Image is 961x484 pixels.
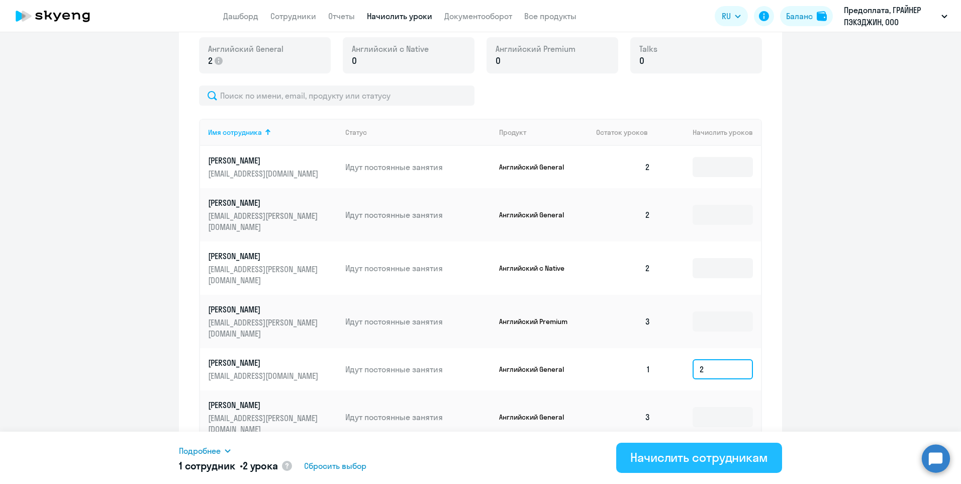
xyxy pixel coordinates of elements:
[345,412,491,423] p: Идут постоянные занятия
[208,304,321,315] p: [PERSON_NAME]
[243,459,278,472] span: 2 урока
[199,86,474,106] input: Поиск по имени, email, продукту или статусу
[208,168,321,179] p: [EMAIL_ADDRESS][DOMAIN_NAME]
[208,357,337,381] a: [PERSON_NAME][EMAIL_ADDRESS][DOMAIN_NAME]
[658,119,761,146] th: Начислить уроков
[596,128,658,137] div: Остаток уроков
[270,11,316,21] a: Сотрудники
[352,54,357,67] span: 0
[208,155,337,179] a: [PERSON_NAME][EMAIL_ADDRESS][DOMAIN_NAME]
[208,43,283,54] span: Английский General
[345,162,491,173] p: Идут постоянные занятия
[499,210,574,219] p: Английский General
[496,54,501,67] span: 0
[223,11,258,21] a: Дашборд
[352,43,429,54] span: Английский с Native
[499,317,574,326] p: Английский Premium
[817,11,827,21] img: balance
[780,6,833,26] button: Балансbalance
[179,459,278,473] h5: 1 сотрудник •
[588,241,658,295] td: 2
[208,197,321,208] p: [PERSON_NAME]
[304,460,366,472] span: Сбросить выбор
[499,264,574,273] p: Английский с Native
[208,317,321,339] p: [EMAIL_ADDRESS][PERSON_NAME][DOMAIN_NAME]
[345,128,491,137] div: Статус
[588,348,658,390] td: 1
[208,370,321,381] p: [EMAIL_ADDRESS][DOMAIN_NAME]
[208,210,321,232] p: [EMAIL_ADDRESS][PERSON_NAME][DOMAIN_NAME]
[496,43,575,54] span: Английский Premium
[345,316,491,327] p: Идут постоянные занятия
[208,155,321,166] p: [PERSON_NAME]
[208,128,262,137] div: Имя сотрудника
[208,197,337,232] a: [PERSON_NAME][EMAIL_ADDRESS][PERSON_NAME][DOMAIN_NAME]
[208,399,321,411] p: [PERSON_NAME]
[208,304,337,339] a: [PERSON_NAME][EMAIL_ADDRESS][PERSON_NAME][DOMAIN_NAME]
[208,357,321,368] p: [PERSON_NAME]
[444,11,512,21] a: Документооборот
[345,209,491,220] p: Идут постоянные занятия
[499,128,589,137] div: Продукт
[499,128,526,137] div: Продукт
[639,43,657,54] span: Talks
[596,128,648,137] span: Остаток уроков
[786,10,813,22] div: Баланс
[345,364,491,375] p: Идут постоянные занятия
[208,251,321,262] p: [PERSON_NAME]
[367,11,432,21] a: Начислить уроки
[345,128,367,137] div: Статус
[208,413,321,435] p: [EMAIL_ADDRESS][PERSON_NAME][DOMAIN_NAME]
[722,10,731,22] span: RU
[208,264,321,286] p: [EMAIL_ADDRESS][PERSON_NAME][DOMAIN_NAME]
[588,146,658,188] td: 2
[715,6,748,26] button: RU
[524,11,576,21] a: Все продукты
[208,128,337,137] div: Имя сотрудника
[839,4,952,28] button: Предоплата, ГРАЙНЕР ПЭКЭДЖИН, ООО
[208,251,337,286] a: [PERSON_NAME][EMAIL_ADDRESS][PERSON_NAME][DOMAIN_NAME]
[616,443,782,473] button: Начислить сотрудникам
[588,188,658,241] td: 2
[499,365,574,374] p: Английский General
[499,163,574,172] p: Английский General
[328,11,355,21] a: Отчеты
[588,295,658,348] td: 3
[639,54,644,67] span: 0
[208,399,337,435] a: [PERSON_NAME][EMAIL_ADDRESS][PERSON_NAME][DOMAIN_NAME]
[208,54,213,67] span: 2
[345,263,491,274] p: Идут постоянные занятия
[499,413,574,422] p: Английский General
[179,445,221,457] span: Подробнее
[630,449,768,465] div: Начислить сотрудникам
[844,4,937,28] p: Предоплата, ГРАЙНЕР ПЭКЭДЖИН, ООО
[588,390,658,444] td: 3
